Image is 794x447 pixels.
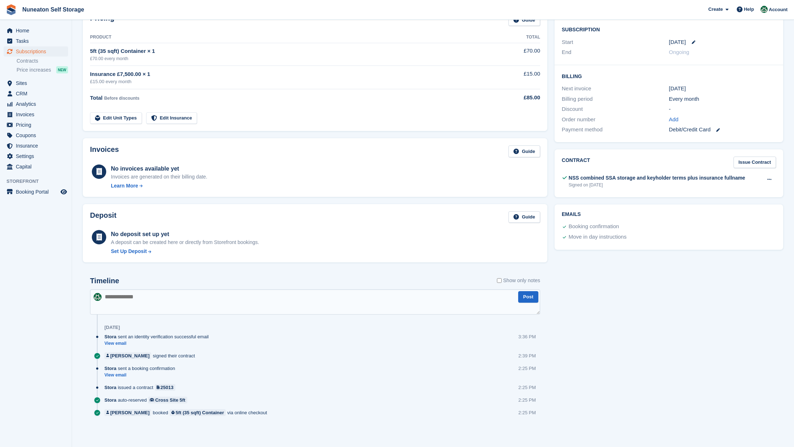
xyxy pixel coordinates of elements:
a: [PERSON_NAME] [104,409,151,416]
span: Ongoing [669,49,690,55]
h2: Billing [562,72,776,80]
span: Subscriptions [16,46,59,57]
div: Payment method [562,126,669,134]
label: Show only notes [497,277,540,284]
span: Create [708,6,723,13]
span: CRM [16,89,59,99]
div: auto-reserved [104,397,191,403]
div: Learn More [111,182,138,190]
div: 2:25 PM [519,365,536,372]
div: booked via online checkout [104,409,271,416]
button: Post [518,291,538,303]
img: stora-icon-8386f47178a22dfd0bd8f6a31ec36ba5ce8667c1dd55bd0f319d3a0aa187defe.svg [6,4,17,15]
a: menu [4,187,68,197]
th: Product [90,32,480,43]
p: A deposit can be created here or directly from Storefront bookings. [111,239,259,246]
span: Home [16,26,59,36]
div: Start [562,38,669,46]
div: [PERSON_NAME] [110,352,149,359]
div: £85.00 [480,94,540,102]
div: Cross Site 5ft [155,397,185,403]
span: Pricing [16,120,59,130]
a: menu [4,46,68,57]
div: 5ft (35 sqft) Container × 1 [90,47,480,55]
a: menu [4,89,68,99]
img: Amanda [94,293,102,301]
span: Settings [16,151,59,161]
a: Guide [508,145,540,157]
td: £70.00 [480,43,540,66]
a: menu [4,26,68,36]
span: Invoices [16,109,59,119]
span: Stora [104,365,116,372]
div: 2:25 PM [519,397,536,403]
div: Discount [562,105,669,113]
div: 2:39 PM [519,352,536,359]
div: Insurance £7,500.00 × 1 [90,70,480,78]
a: menu [4,141,68,151]
a: [PERSON_NAME] [104,352,151,359]
div: 25013 [161,384,174,391]
div: [PERSON_NAME] [110,409,149,416]
a: Guide [508,211,540,223]
div: [DATE] [104,325,120,330]
div: NSS combined SSA storage and keyholder terms plus insurance fullname [569,174,745,182]
a: 25013 [155,384,175,391]
a: menu [4,99,68,109]
div: 5ft (35 sqft) Container [176,409,224,416]
span: Sites [16,78,59,88]
a: menu [4,151,68,161]
a: menu [4,78,68,88]
a: View email [104,340,212,347]
time: 2025-09-26 00:00:00 UTC [669,38,686,46]
div: £15.00 every month [90,78,480,85]
div: Invoices are generated on their billing date. [111,173,207,181]
a: Price increases NEW [17,66,68,74]
div: sent an identity verification successful email [104,333,212,340]
a: Edit Insurance [146,112,197,124]
div: Signed on [DATE] [569,182,745,188]
a: Contracts [17,58,68,64]
a: Cross Site 5ft [148,397,187,403]
a: 5ft (35 sqft) Container [170,409,226,416]
div: 2:25 PM [519,384,536,391]
span: Stora [104,397,116,403]
div: No invoices available yet [111,164,207,173]
div: No deposit set up yet [111,230,259,239]
span: Total [90,95,103,101]
span: Capital [16,162,59,172]
th: Total [480,32,540,43]
span: Analytics [16,99,59,109]
div: End [562,48,669,57]
a: Learn More [111,182,207,190]
span: Account [769,6,788,13]
div: Set Up Deposit [111,248,147,255]
div: Debit/Credit Card [669,126,776,134]
h2: Contract [562,157,590,168]
td: £15.00 [480,66,540,89]
div: Next invoice [562,85,669,93]
div: Move in day instructions [569,233,627,241]
div: 2:25 PM [519,409,536,416]
h2: Subscription [562,26,776,33]
a: menu [4,120,68,130]
span: Stora [104,333,116,340]
span: Coupons [16,130,59,140]
a: View email [104,372,179,378]
div: [DATE] [669,85,776,93]
a: Set Up Deposit [111,248,259,255]
h2: Timeline [90,277,119,285]
a: Edit Unit Types [90,112,142,124]
span: Before discounts [104,96,139,101]
span: Help [744,6,754,13]
h2: Invoices [90,145,119,157]
div: Order number [562,116,669,124]
div: signed their contract [104,352,198,359]
a: Guide [508,14,540,26]
div: Billing period [562,95,669,103]
div: £70.00 every month [90,55,480,62]
a: menu [4,109,68,119]
img: Amanda [761,6,768,13]
div: 3:36 PM [519,333,536,340]
a: Nuneaton Self Storage [19,4,87,15]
